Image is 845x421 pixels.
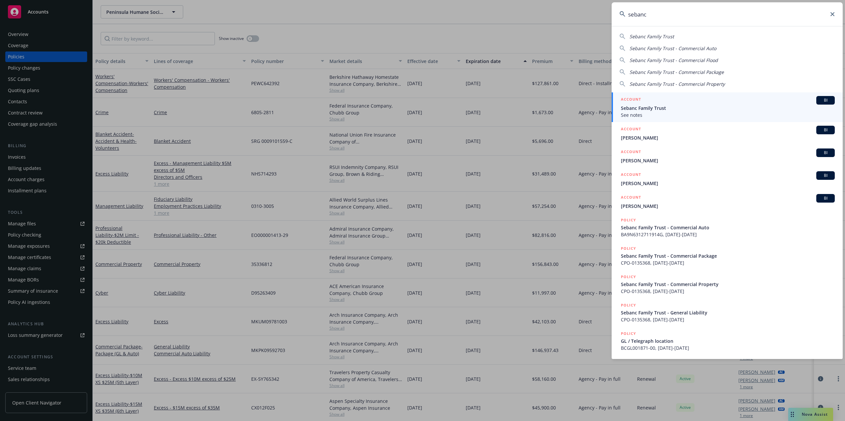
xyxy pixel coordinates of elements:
[621,330,636,337] h5: POLICY
[621,281,835,288] span: Sebanc Family Trust - Commercial Property
[612,122,843,145] a: ACCOUNTBI[PERSON_NAME]
[819,150,832,156] span: BI
[621,231,835,238] span: BA9N6312711914G, [DATE]-[DATE]
[612,168,843,190] a: ACCOUNTBI[PERSON_NAME]
[621,180,835,187] span: [PERSON_NAME]
[621,96,641,104] h5: ACCOUNT
[621,203,835,210] span: [PERSON_NAME]
[612,2,843,26] input: Search...
[621,259,835,266] span: CPO-0135368, [DATE]-[DATE]
[629,33,674,40] span: Sebanc Family Trust
[819,127,832,133] span: BI
[629,45,716,51] span: Sebanc Family Trust - Commercial Auto
[621,194,641,202] h5: ACCOUNT
[612,298,843,327] a: POLICYSebanc Family Trust - General LiabilityCPO-0135368, [DATE]-[DATE]
[612,242,843,270] a: POLICYSebanc Family Trust - Commercial PackageCPO-0135368, [DATE]-[DATE]
[612,270,843,298] a: POLICYSebanc Family Trust - Commercial PropertyCPO-0135368, [DATE]-[DATE]
[612,190,843,213] a: ACCOUNTBI[PERSON_NAME]
[819,97,832,103] span: BI
[621,338,835,344] span: GL / Telegraph location
[621,252,835,259] span: Sebanc Family Trust - Commercial Package
[621,126,641,134] h5: ACCOUNT
[621,105,835,112] span: Sebanc Family Trust
[621,148,641,156] h5: ACCOUNT
[621,288,835,295] span: CPO-0135368, [DATE]-[DATE]
[621,112,835,118] span: See notes
[819,195,832,201] span: BI
[629,81,725,87] span: Sebanc Family Trust - Commercial Property
[621,171,641,179] h5: ACCOUNT
[621,217,636,223] h5: POLICY
[621,302,636,308] h5: POLICY
[612,213,843,242] a: POLICYSebanc Family Trust - Commercial AutoBA9N6312711914G, [DATE]-[DATE]
[621,309,835,316] span: Sebanc Family Trust - General Liability
[819,173,832,178] span: BI
[612,92,843,122] a: ACCOUNTBISebanc Family TrustSee notes
[621,134,835,141] span: [PERSON_NAME]
[621,274,636,280] h5: POLICY
[621,344,835,351] span: BCGL001871-00, [DATE]-[DATE]
[621,157,835,164] span: [PERSON_NAME]
[629,57,718,63] span: Sebanc Family Trust - Commercial Flood
[612,145,843,168] a: ACCOUNTBI[PERSON_NAME]
[629,69,724,75] span: Sebanc Family Trust - Commercial Package
[621,245,636,252] h5: POLICY
[621,316,835,323] span: CPO-0135368, [DATE]-[DATE]
[621,224,835,231] span: Sebanc Family Trust - Commercial Auto
[612,327,843,355] a: POLICYGL / Telegraph locationBCGL001871-00, [DATE]-[DATE]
